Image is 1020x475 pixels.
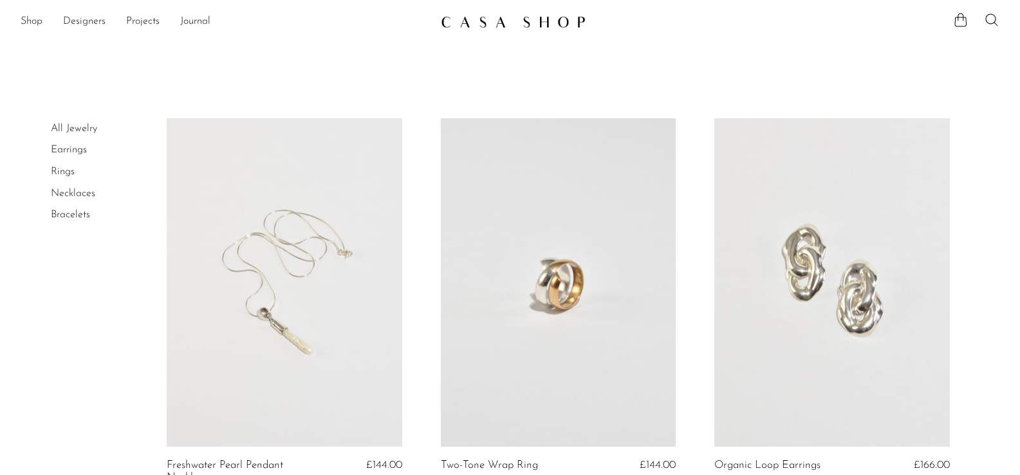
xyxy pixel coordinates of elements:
[126,13,160,30] a: Projects
[63,13,106,30] a: Designers
[21,13,42,30] a: Shop
[640,460,676,471] span: £144.00
[51,210,90,220] a: Bracelets
[714,460,821,471] a: Organic Loop Earrings
[21,11,431,33] nav: Desktop navigation
[366,460,402,471] span: £144.00
[914,460,950,471] span: £166.00
[51,145,87,155] a: Earrings
[51,188,95,199] a: Necklaces
[51,123,97,134] a: All Jewelry
[51,166,75,177] a: Rings
[21,11,431,33] ul: NEW HEADER MENU
[441,460,538,471] a: Two-Tone Wrap Ring
[180,13,210,30] a: Journal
